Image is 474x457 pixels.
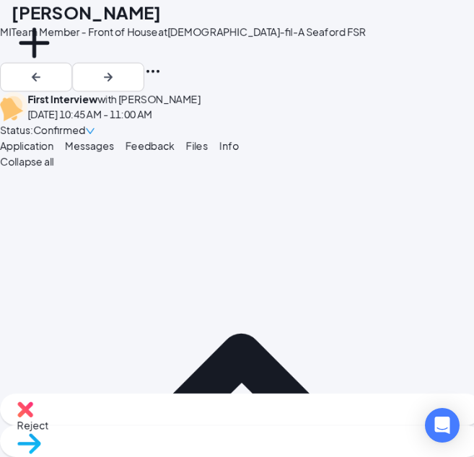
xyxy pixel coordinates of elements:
[144,63,162,80] svg: Ellipses
[12,20,57,66] svg: Plus
[27,92,97,105] b: First Interview
[100,68,117,86] svg: ArrowRight
[17,417,465,433] span: Reject
[72,63,144,92] button: ArrowRight
[85,126,95,136] span: down
[33,122,85,138] span: Confirmed
[12,25,366,39] div: Team Member - Front of House at [DEMOGRAPHIC_DATA]-fil-A Seaford FSR
[126,139,175,152] span: Feedback
[12,20,57,81] button: PlusAdd a tag
[27,92,201,106] div: with [PERSON_NAME]
[65,139,114,152] span: Messages
[27,68,45,86] svg: ArrowLeftNew
[186,139,208,152] span: Files
[27,106,201,122] div: [DATE] 10:45 AM - 11:00 AM
[219,139,239,152] span: Info
[425,408,460,443] div: Open Intercom Messenger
